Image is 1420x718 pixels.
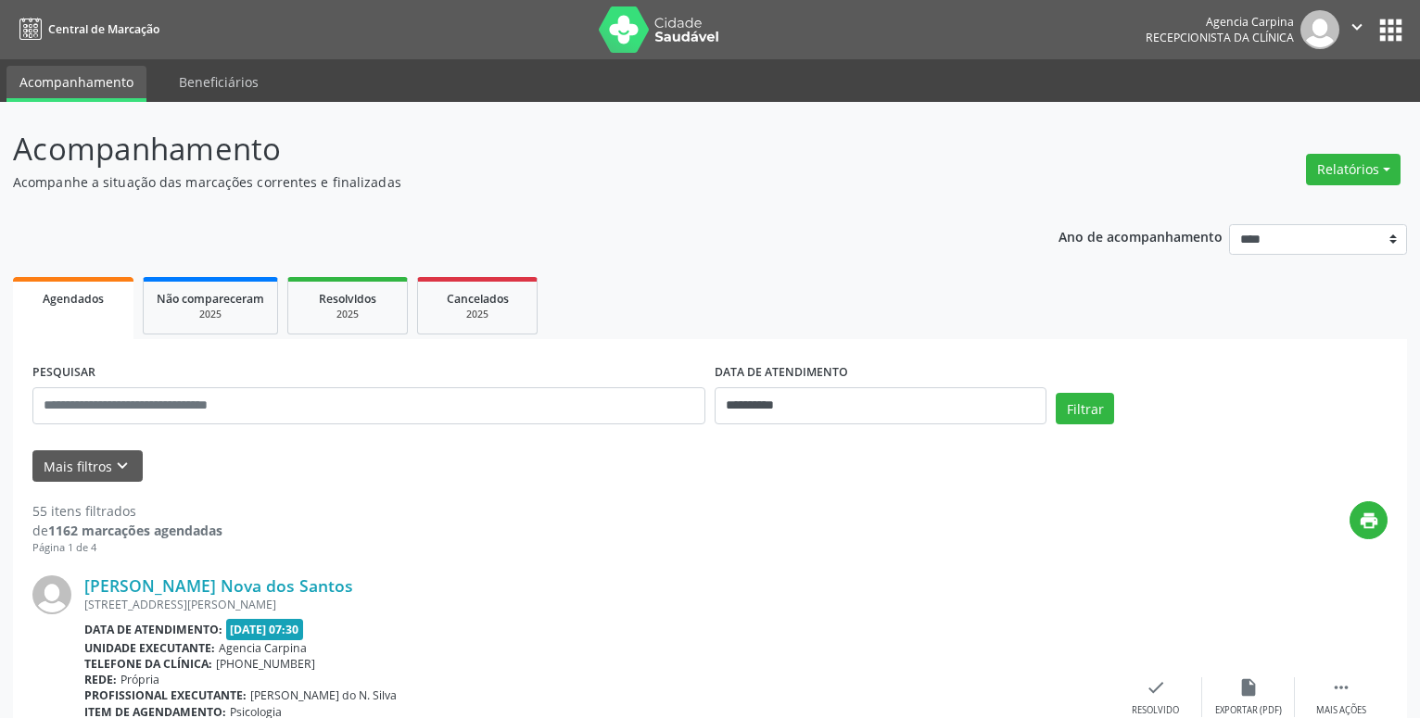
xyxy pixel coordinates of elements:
img: img [1300,10,1339,49]
i: print [1359,510,1379,531]
div: 55 itens filtrados [32,501,222,521]
p: Acompanhe a situação das marcações correntes e finalizadas [13,172,989,192]
span: Resolvidos [319,291,376,307]
a: Central de Marcação [13,14,159,44]
span: Central de Marcação [48,21,159,37]
span: [PHONE_NUMBER] [216,656,315,672]
span: [PERSON_NAME] do N. Silva [250,687,397,703]
strong: 1162 marcações agendadas [48,522,222,539]
span: Cancelados [447,291,509,307]
div: Resolvido [1132,704,1179,717]
span: Recepcionista da clínica [1146,30,1294,45]
div: Agencia Carpina [1146,14,1294,30]
b: Data de atendimento: [84,622,222,637]
span: [DATE] 07:30 [226,619,304,640]
div: 2025 [301,308,394,321]
i: check [1146,677,1166,698]
button: Relatórios [1306,154,1401,185]
div: 2025 [431,308,524,321]
div: [STREET_ADDRESS][PERSON_NAME] [84,597,1109,612]
button: print [1350,501,1388,539]
label: PESQUISAR [32,359,95,387]
p: Ano de acompanhamento [1059,224,1223,247]
img: img [32,575,71,614]
span: Agencia Carpina [219,640,307,656]
span: Própria [120,672,159,687]
a: Beneficiários [166,66,272,98]
span: Agendados [43,291,104,307]
b: Rede: [84,672,117,687]
i: keyboard_arrow_down [112,456,133,476]
i:  [1347,17,1367,37]
div: Exportar (PDF) [1215,704,1282,717]
a: Acompanhamento [6,66,146,102]
div: 2025 [157,308,264,321]
button: Mais filtroskeyboard_arrow_down [32,450,143,483]
b: Profissional executante: [84,687,247,703]
label: DATA DE ATENDIMENTO [715,359,848,387]
div: Mais ações [1316,704,1366,717]
div: de [32,521,222,540]
p: Acompanhamento [13,126,989,172]
button: Filtrar [1056,393,1114,424]
button: apps [1375,14,1407,46]
b: Telefone da clínica: [84,656,212,672]
i:  [1331,677,1351,698]
a: [PERSON_NAME] Nova dos Santos [84,575,353,596]
b: Unidade executante: [84,640,215,656]
span: Não compareceram [157,291,264,307]
button:  [1339,10,1375,49]
div: Página 1 de 4 [32,540,222,556]
i: insert_drive_file [1238,677,1259,698]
